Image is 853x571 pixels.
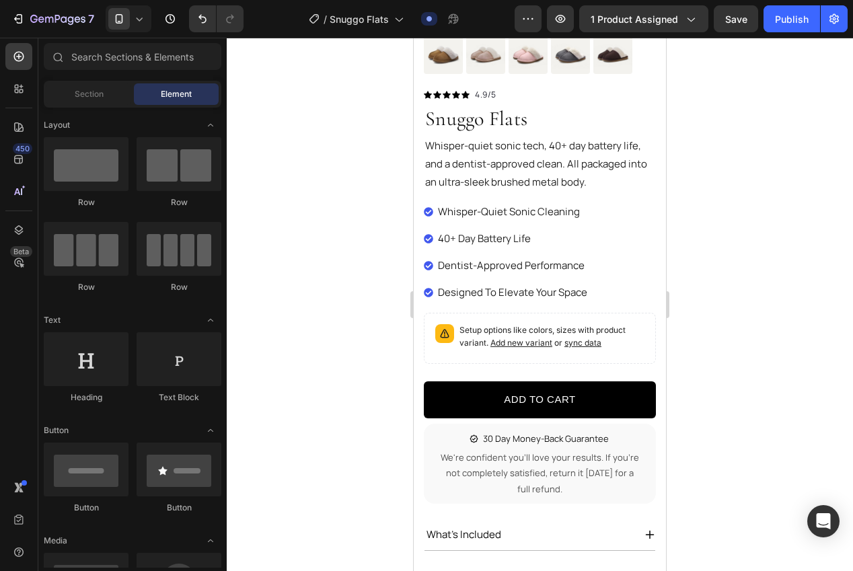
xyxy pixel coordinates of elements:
[44,196,128,208] div: Row
[137,196,221,208] div: Row
[44,314,61,326] span: Text
[10,246,32,257] div: Beta
[414,38,666,571] iframe: Design area
[44,391,128,404] div: Heading
[579,5,708,32] button: 1 product assigned
[137,281,221,293] div: Row
[44,43,221,70] input: Search Sections & Elements
[714,5,758,32] button: Save
[200,530,221,551] span: Toggle open
[44,502,128,514] div: Button
[44,281,128,293] div: Row
[330,12,389,26] span: Snuggo Flats
[200,114,221,136] span: Toggle open
[775,12,809,26] div: Publish
[137,502,221,514] div: Button
[137,391,221,404] div: Text Block
[189,5,244,32] div: Undo/Redo
[13,143,32,154] div: 450
[161,88,192,100] span: Element
[591,12,678,26] span: 1 product assigned
[200,309,221,331] span: Toggle open
[13,531,102,548] p: what is aquacell
[764,5,820,32] button: Publish
[44,535,67,547] span: Media
[44,119,70,131] span: Layout
[44,424,69,436] span: Button
[200,420,221,441] span: Toggle open
[88,11,94,27] p: 7
[807,505,840,537] div: Open Intercom Messenger
[725,13,747,25] span: Save
[91,531,102,547] span: ™
[75,88,104,100] span: Section
[324,12,327,26] span: /
[5,5,100,32] button: 7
